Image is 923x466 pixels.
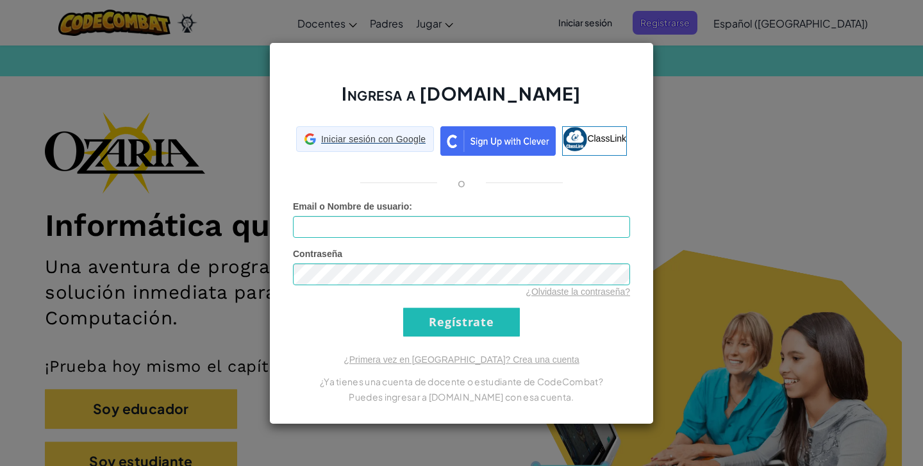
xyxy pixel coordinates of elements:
[293,374,630,389] p: ¿Ya tienes una cuenta de docente o estudiante de CodeCombat?
[458,175,465,190] p: o
[293,200,412,213] label: :
[293,249,342,259] span: Contraseña
[293,81,630,119] h2: Ingresa a [DOMAIN_NAME]
[526,287,630,297] a: ¿Olvidaste la contraseña?
[587,133,626,143] span: ClassLink
[296,126,434,152] div: Iniciar sesión con Google
[293,389,630,404] p: Puedes ingresar a [DOMAIN_NAME] con esa cuenta.
[321,133,426,146] span: Iniciar sesión con Google
[563,127,587,151] img: classlink-logo-small.png
[296,126,434,156] a: Iniciar sesión con Google
[344,354,579,365] a: ¿Primera vez en [GEOGRAPHIC_DATA]? Crea una cuenta
[403,308,520,337] input: Regístrate
[440,126,556,156] img: clever_sso_button@2x.png
[293,201,409,212] span: Email o Nombre de usuario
